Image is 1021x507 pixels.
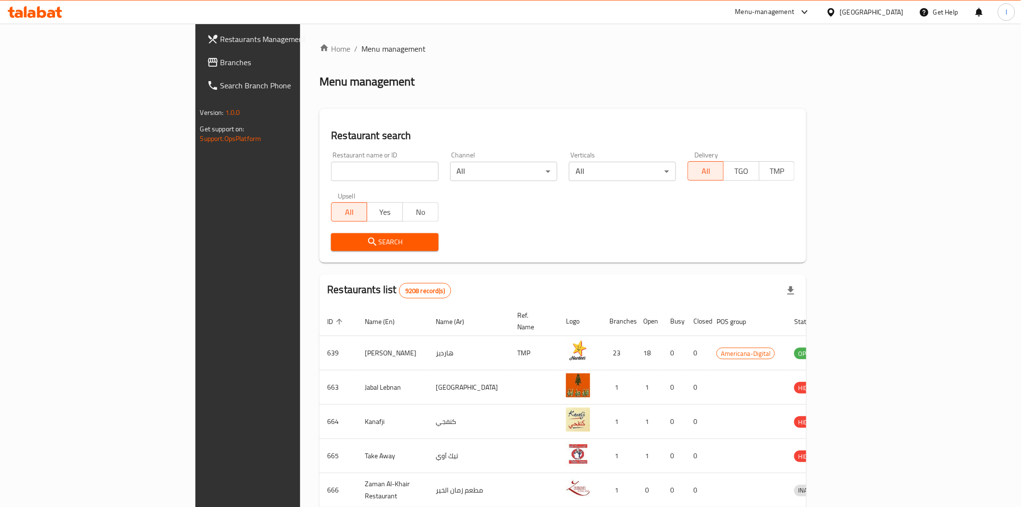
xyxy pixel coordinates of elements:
td: 1 [635,370,662,405]
div: Export file [779,279,802,302]
td: 23 [602,336,635,370]
td: 0 [662,370,686,405]
span: Menu management [361,43,426,55]
button: TGO [723,161,759,181]
td: 0 [686,336,709,370]
td: تيك آوي [428,439,510,473]
td: 0 [662,405,686,439]
span: Restaurants Management [221,33,358,45]
span: All [692,164,720,178]
span: Yes [371,205,399,219]
span: I [1006,7,1007,17]
td: 0 [662,336,686,370]
td: Jabal Lebnan [357,370,428,405]
span: 9208 record(s) [400,286,451,296]
th: Logo [558,307,602,336]
div: Menu-management [735,6,795,18]
span: Americana-Digital [717,348,774,359]
span: Name (En) [365,316,407,327]
div: OPEN [794,348,818,359]
div: Total records count [399,283,451,298]
th: Branches [602,307,635,336]
img: Jabal Lebnan [566,373,590,397]
td: 0 [686,370,709,405]
td: 1 [602,439,635,473]
span: ID [327,316,345,327]
td: 1 [635,405,662,439]
th: Open [635,307,662,336]
span: HIDDEN [794,417,823,428]
span: HIDDEN [794,382,823,394]
td: Kanafji [357,405,428,439]
td: 1 [602,370,635,405]
span: TGO [728,164,756,178]
span: Search [339,236,430,248]
span: Version: [200,106,224,119]
nav: breadcrumb [319,43,806,55]
td: TMP [510,336,558,370]
span: All [335,205,363,219]
span: Status [794,316,826,327]
td: Take Away [357,439,428,473]
button: No [402,202,439,222]
td: كنفجي [428,405,510,439]
span: No [407,205,435,219]
button: Yes [367,202,403,222]
td: 0 [662,439,686,473]
span: HIDDEN [794,451,823,462]
a: Branches [199,51,366,74]
span: TMP [763,164,791,178]
button: All [688,161,724,181]
label: Upsell [338,193,356,199]
button: Search [331,233,438,251]
td: 18 [635,336,662,370]
label: Delivery [694,152,718,158]
td: هارديز [428,336,510,370]
div: INACTIVE [794,485,827,496]
h2: Restaurants list [327,282,451,298]
h2: Restaurant search [331,128,795,143]
span: Search Branch Phone [221,80,358,91]
button: All [331,202,367,222]
img: Zaman Al-Khair Restaurant [566,476,590,500]
td: 0 [686,405,709,439]
td: [GEOGRAPHIC_DATA] [428,370,510,405]
h2: Menu management [319,74,414,89]
td: 1 [602,405,635,439]
span: Ref. Name [517,310,547,333]
td: [PERSON_NAME] [357,336,428,370]
th: Closed [686,307,709,336]
div: All [569,162,676,181]
td: 0 [686,439,709,473]
span: Branches [221,56,358,68]
img: Hardee's [566,339,590,363]
span: INACTIVE [794,485,827,496]
td: 1 [635,439,662,473]
span: POS group [717,316,759,327]
span: OPEN [794,348,818,359]
img: Take Away [566,442,590,466]
span: Name (Ar) [436,316,477,327]
div: HIDDEN [794,451,823,462]
a: Support.OpsPlatform [200,132,262,145]
a: Restaurants Management [199,28,366,51]
span: Get support on: [200,123,245,135]
button: TMP [759,161,795,181]
div: All [450,162,557,181]
img: Kanafji [566,408,590,432]
input: Search for restaurant name or ID.. [331,162,438,181]
th: Busy [662,307,686,336]
a: Search Branch Phone [199,74,366,97]
span: 1.0.0 [225,106,240,119]
div: [GEOGRAPHIC_DATA] [840,7,904,17]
